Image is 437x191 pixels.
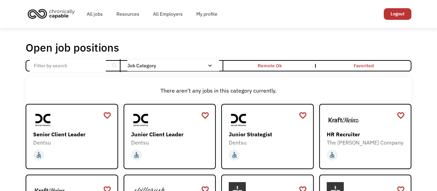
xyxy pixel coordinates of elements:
[229,130,308,138] div: Junior Strategist
[33,130,112,138] div: Senior Client Leader
[26,6,77,21] img: Chronically Capable logo
[327,138,406,147] div: The [PERSON_NAME] Company
[327,130,406,138] div: HR Recruiter
[221,104,314,169] a: DentsuJunior StrategistDentsuaccessible
[26,41,119,54] h1: Open job positions
[35,150,42,160] div: accessible
[229,138,308,147] div: Dentsu
[111,60,118,71] div: search
[299,110,307,121] a: favorite_border
[146,3,189,25] a: All Employers
[29,86,408,95] div: There aren't any jobs in this category currently.
[231,150,238,160] div: accessible
[110,3,146,25] a: Resources
[189,3,224,25] a: My profile
[133,150,140,160] div: accessible
[131,130,210,138] div: Junior Client Leader
[127,60,219,71] div: Job Category
[229,111,249,128] img: Dentsu
[26,104,118,169] a: DentsuSenior Client LeaderDentsuaccessible
[397,110,405,121] a: favorite_border
[26,60,411,72] form: Email Form
[317,61,411,71] a: Favorited
[26,6,80,21] a: home
[127,63,219,68] div: Job Category
[33,138,112,147] div: Dentsu
[327,111,361,128] img: The Kraft Heinz Company
[258,62,282,70] div: Remote Ok
[80,3,110,25] a: All jobs
[33,111,53,128] img: Dentsu
[103,110,111,121] a: favorite_border
[384,8,411,20] a: Logout
[223,61,317,71] a: Remote Ok
[131,111,151,128] img: Dentsu
[124,104,216,169] a: DentsuJunior Client LeaderDentsuaccessible
[201,110,209,121] a: favorite_border
[319,104,412,169] a: The Kraft Heinz CompanyHR RecruiterThe [PERSON_NAME] Companyaccessible
[328,150,336,160] div: accessible
[30,59,106,72] input: Filter by search
[131,138,210,147] div: Dentsu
